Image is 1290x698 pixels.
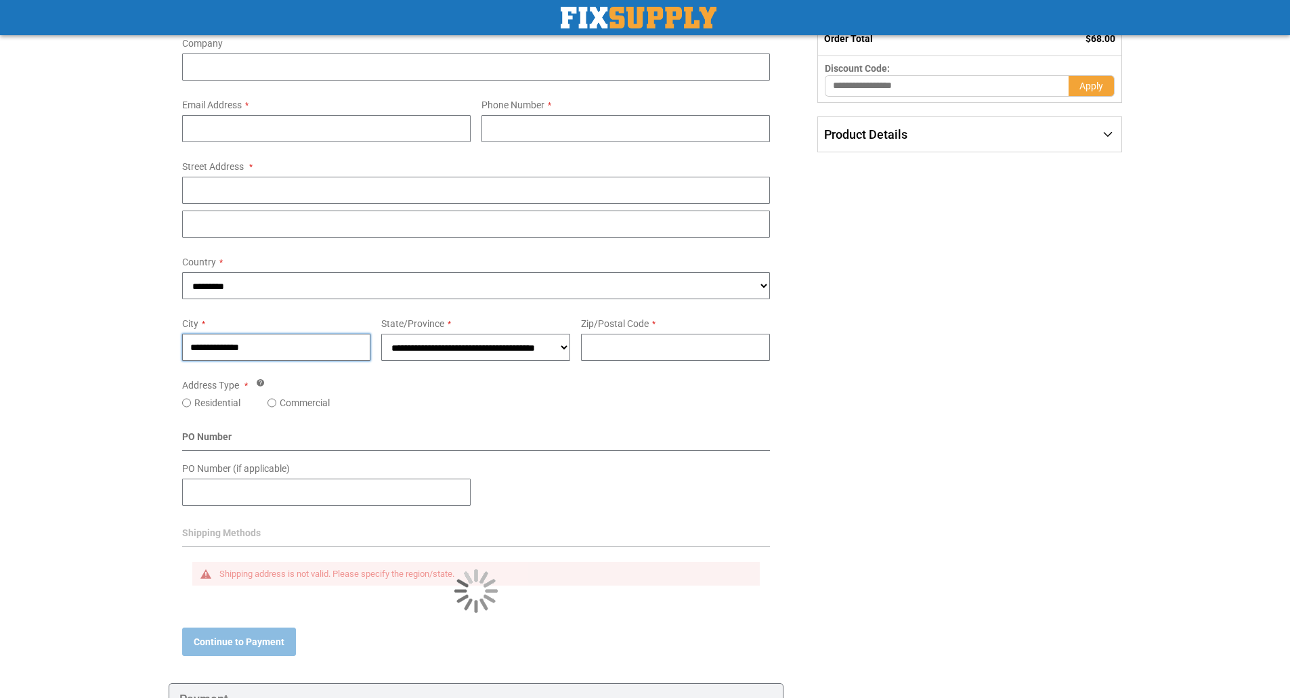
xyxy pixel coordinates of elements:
[182,161,244,172] span: Street Address
[182,257,216,267] span: Country
[481,100,544,110] span: Phone Number
[182,318,198,329] span: City
[381,318,444,329] span: State/Province
[194,396,240,410] label: Residential
[454,569,498,613] img: Loading...
[182,430,771,451] div: PO Number
[182,100,242,110] span: Email Address
[824,33,873,44] strong: Order Total
[1069,75,1115,97] button: Apply
[581,318,649,329] span: Zip/Postal Code
[182,463,290,474] span: PO Number (if applicable)
[1079,81,1103,91] span: Apply
[182,38,223,49] span: Company
[1085,33,1115,44] span: $68.00
[182,380,239,391] span: Address Type
[824,127,907,141] span: Product Details
[825,63,890,74] span: Discount Code:
[561,7,716,28] a: store logo
[561,7,716,28] img: Fix Industrial Supply
[280,396,330,410] label: Commercial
